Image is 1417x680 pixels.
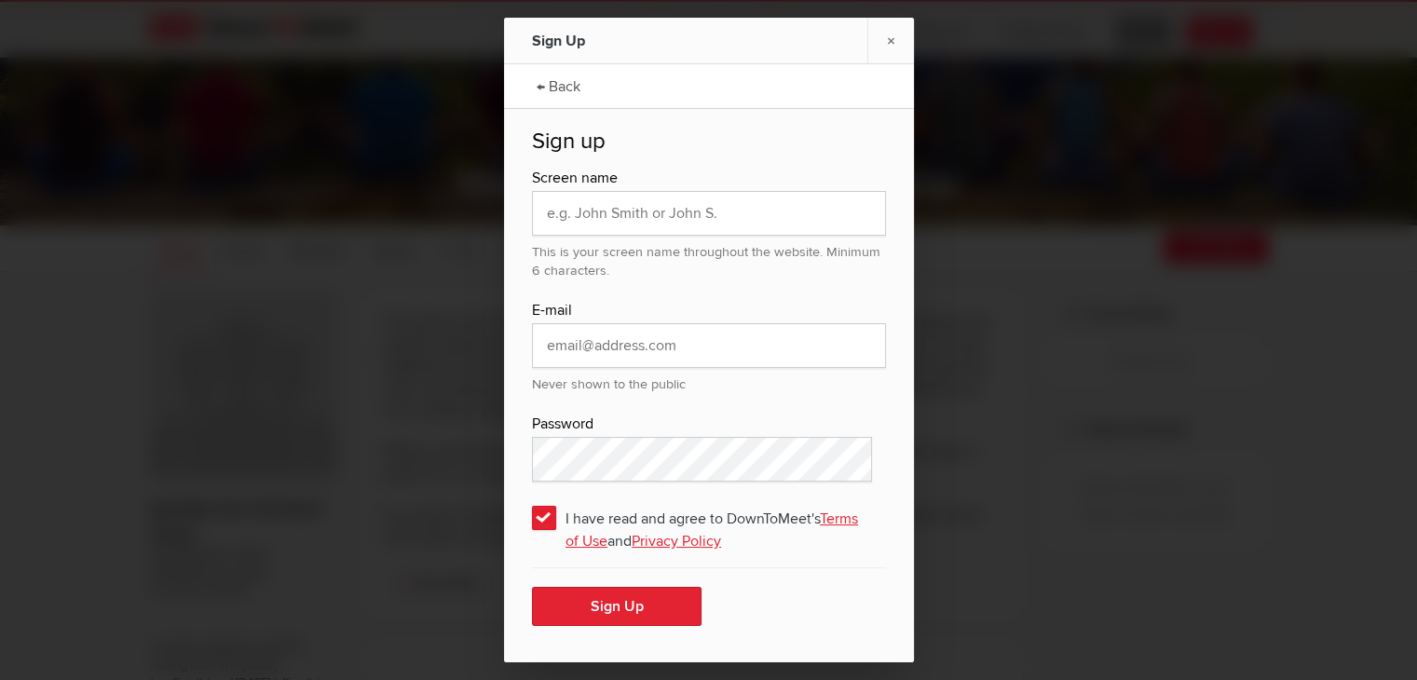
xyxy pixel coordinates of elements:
a: × [867,18,914,63]
div: Never shown to the public [532,368,886,394]
button: Sign Up [532,587,702,626]
a: ← Back [527,61,590,108]
div: E-mail [532,299,886,323]
div: This is your screen name throughout the website. Minimum 6 characters. [532,236,886,280]
input: e.g. John Smith or John S. [532,191,886,236]
a: Privacy Policy [632,532,721,551]
div: Sign Up [532,18,737,64]
div: Screen name [532,167,886,191]
h2: Sign up [532,128,886,167]
a: Terms of Use [565,510,858,551]
div: Password [532,413,886,437]
span: I have read and agree to DownToMeet's and [532,500,886,534]
input: email@address.com [532,323,886,368]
